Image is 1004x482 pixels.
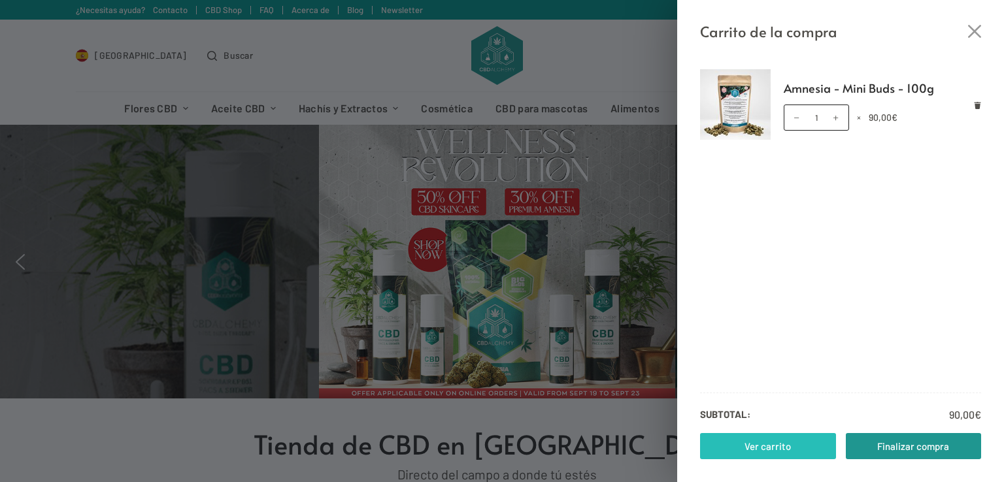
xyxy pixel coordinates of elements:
[892,112,897,123] span: €
[700,20,837,43] span: Carrito de la compra
[968,25,981,38] button: Cerrar el cajón del carrito
[700,406,750,423] strong: Subtotal:
[846,433,982,459] a: Finalizar compra
[784,78,982,98] a: Amnesia - Mini Buds - 100g
[975,408,981,421] span: €
[974,101,981,108] a: Eliminar Amnesia - Mini Buds - 100g del carrito
[949,408,981,421] bdi: 90,00
[869,112,897,123] bdi: 90,00
[784,104,849,131] input: Cantidad de productos
[857,112,861,123] span: ×
[700,433,836,459] a: Ver carrito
